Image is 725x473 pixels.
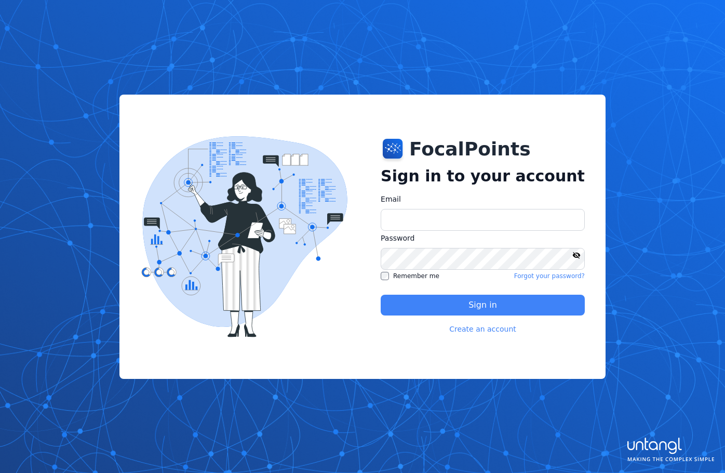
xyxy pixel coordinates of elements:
[381,272,439,280] label: Remember me
[449,324,516,334] a: Create an account
[514,272,585,280] a: Forgot your password?
[381,167,585,186] h2: Sign in to your account
[381,295,585,316] button: Sign in
[381,233,585,244] label: Password
[381,194,585,205] label: Email
[381,272,389,280] input: Remember me
[409,139,531,160] h1: FocalPoints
